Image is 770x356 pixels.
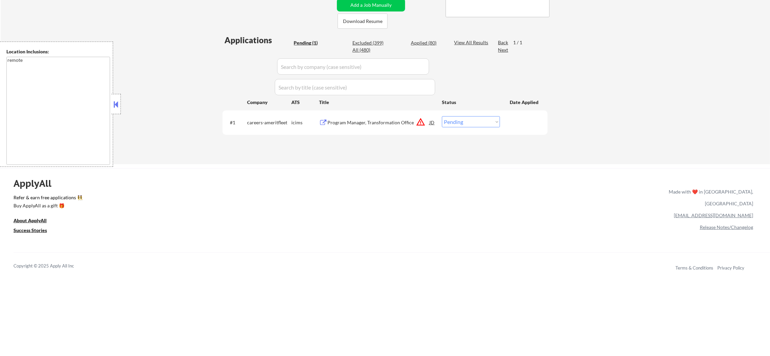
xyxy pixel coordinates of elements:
div: Program Manager, Transformation Office [327,119,429,126]
a: About ApplyAll [14,217,56,226]
div: Company [247,99,291,106]
div: #1 [230,119,242,126]
a: Success Stories [14,227,56,235]
div: Location Inclusions: [6,48,110,55]
div: All (480) [352,47,386,53]
div: Made with ❤️ in [GEOGRAPHIC_DATA], [GEOGRAPHIC_DATA] [666,186,753,209]
div: Buy ApplyAll as a gift 🎁 [14,203,81,208]
div: careers-ameritfleet [247,119,291,126]
div: Excluded (399) [352,40,386,46]
button: Download Resume [338,14,388,29]
div: Back [498,39,509,46]
div: Date Applied [510,99,539,106]
div: JD [429,116,435,128]
a: Privacy Policy [717,265,744,271]
div: Status [442,96,500,108]
div: Copyright © 2025 Apply All Inc [14,263,91,270]
input: Search by title (case sensitive) [275,79,435,95]
a: [EMAIL_ADDRESS][DOMAIN_NAME] [674,212,753,218]
u: Success Stories [14,227,47,233]
a: Release Notes/Changelog [700,224,753,230]
div: View All Results [454,39,490,46]
div: ATS [291,99,319,106]
div: Applications [224,36,291,44]
button: warning_amber [416,117,425,127]
a: Buy ApplyAll as a gift 🎁 [14,202,81,211]
div: icims [291,119,319,126]
div: 1 / 1 [513,39,529,46]
div: Applied (80) [411,40,445,46]
u: About ApplyAll [14,218,47,223]
div: Next [498,47,509,53]
input: Search by company (case sensitive) [277,58,429,75]
a: Refer & earn free applications 👯‍♀️ [14,195,528,202]
a: Terms & Conditions [675,265,713,271]
div: Title [319,99,435,106]
div: Pending (1) [294,40,327,46]
div: ApplyAll [14,178,59,189]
